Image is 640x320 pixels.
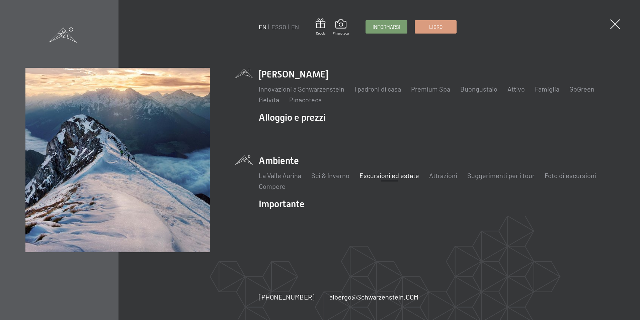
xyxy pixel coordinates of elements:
[429,23,443,31] span: Libro
[259,292,315,302] a: [PHONE_NUMBER]
[271,23,286,31] a: ESSO
[329,292,418,302] a: albergo@Schwarzenstein.COM
[259,171,301,179] a: La Valle Aurina
[259,85,344,93] a: Innovazioni a Schwarzenstein
[467,171,535,179] a: Suggerimenti per i tour
[359,171,419,179] a: Escursioni ed estate
[415,20,456,33] a: Libro
[366,20,407,33] a: Informarsi
[373,23,400,31] span: Informarsi
[291,23,299,31] a: EN
[329,293,357,301] font: albergo@
[507,85,525,93] a: Attivo
[333,19,349,36] a: Pinacoteca
[406,293,418,301] font: COM
[411,85,450,93] a: Premium Spa
[460,85,497,93] a: Buongustaio
[354,85,401,93] a: I padroni di casa
[259,96,279,104] a: Belvita
[316,18,325,36] a: Cedola
[429,171,457,179] a: Attrazioni
[316,31,325,36] span: Cedola
[311,171,349,179] a: Sci & Inverno
[259,293,315,301] span: [PHONE_NUMBER]
[569,85,594,93] a: GoGreen
[357,293,406,301] font: Schwarzenstein.
[545,171,596,179] a: Foto di escursioni
[333,31,349,36] span: Pinacoteca
[289,96,322,104] a: Pinacoteca
[259,182,286,190] a: Compere
[535,85,559,93] a: Famiglia
[259,23,266,31] a: EN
